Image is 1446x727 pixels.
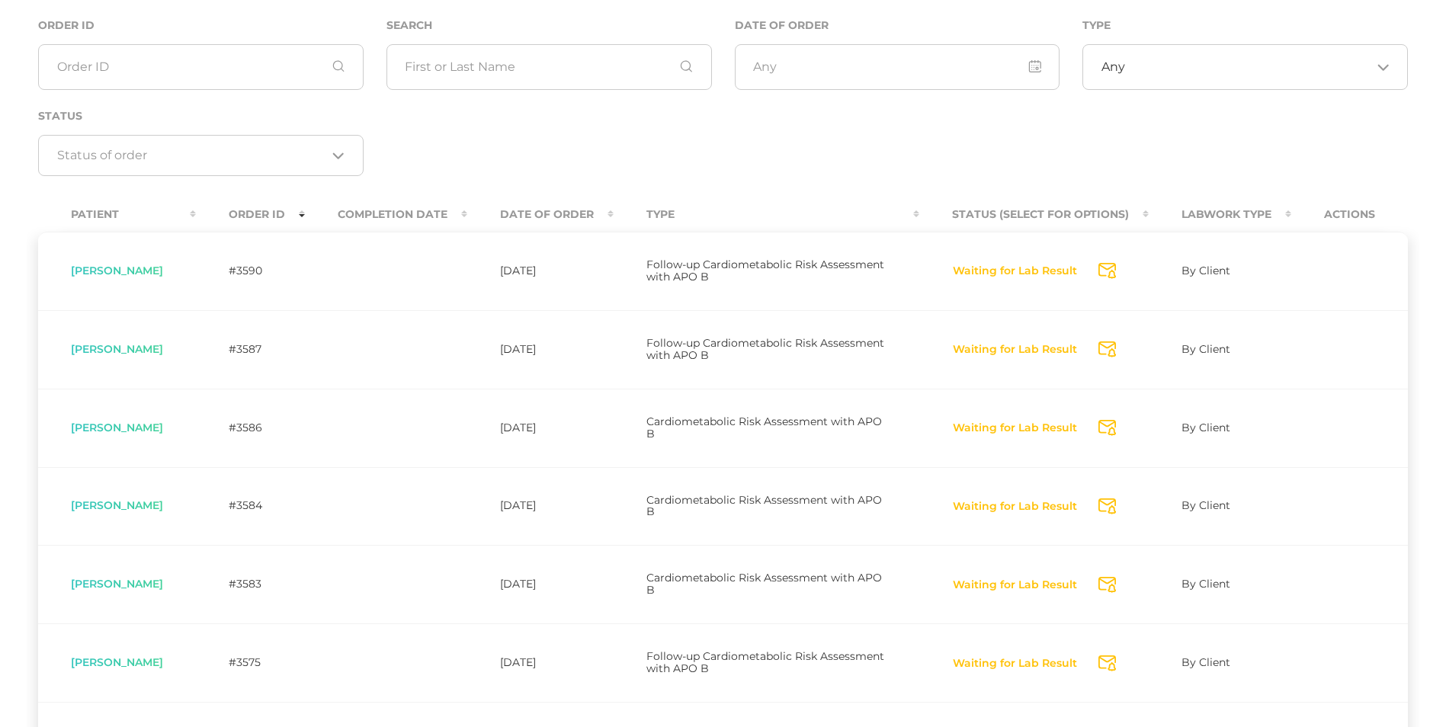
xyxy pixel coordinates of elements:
[735,19,829,32] label: Date of Order
[646,336,884,362] span: Follow-up Cardiometabolic Risk Assessment with APO B
[196,389,305,467] td: #3586
[952,264,1078,279] button: Waiting for Lab Result
[1291,197,1408,232] th: Actions
[1101,59,1125,75] span: Any
[196,467,305,546] td: #3584
[71,577,163,591] span: [PERSON_NAME]
[1082,19,1111,32] label: Type
[38,197,196,232] th: Patient : activate to sort column ascending
[386,44,712,90] input: First or Last Name
[467,389,614,467] td: [DATE]
[71,498,163,512] span: [PERSON_NAME]
[646,571,882,597] span: Cardiometabolic Risk Assessment with APO B
[1098,420,1116,436] svg: Send Notification
[952,342,1078,357] button: Waiting for Lab Result
[1181,342,1230,356] span: By Client
[1181,498,1230,512] span: By Client
[1098,341,1116,357] svg: Send Notification
[467,310,614,389] td: [DATE]
[38,44,364,90] input: Order ID
[196,232,305,310] td: #3590
[646,258,884,283] span: Follow-up Cardiometabolic Risk Assessment with APO B
[1098,263,1116,279] svg: Send Notification
[1098,655,1116,671] svg: Send Notification
[38,110,82,123] label: Status
[305,197,467,232] th: Completion Date : activate to sort column ascending
[1181,577,1230,591] span: By Client
[196,310,305,389] td: #3587
[467,467,614,546] td: [DATE]
[467,623,614,702] td: [DATE]
[71,342,163,356] span: [PERSON_NAME]
[38,135,364,176] div: Search for option
[919,197,1149,232] th: Status (Select for Options) : activate to sort column ascending
[71,655,163,669] span: [PERSON_NAME]
[1149,197,1291,232] th: Labwork Type : activate to sort column ascending
[646,415,882,440] span: Cardiometabolic Risk Assessment with APO B
[71,264,163,277] span: [PERSON_NAME]
[38,19,95,32] label: Order ID
[71,421,163,434] span: [PERSON_NAME]
[196,197,305,232] th: Order ID : activate to sort column ascending
[1181,264,1230,277] span: By Client
[952,578,1078,593] button: Waiting for Lab Result
[646,493,882,519] span: Cardiometabolic Risk Assessment with APO B
[467,197,614,232] th: Date Of Order : activate to sort column ascending
[386,19,432,32] label: Search
[467,545,614,623] td: [DATE]
[1098,498,1116,514] svg: Send Notification
[1098,577,1116,593] svg: Send Notification
[735,44,1060,90] input: Any
[1082,44,1408,90] div: Search for option
[952,421,1078,436] button: Waiting for Lab Result
[952,656,1078,671] button: Waiting for Lab Result
[1181,655,1230,669] span: By Client
[1181,421,1230,434] span: By Client
[196,623,305,702] td: #3575
[614,197,919,232] th: Type : activate to sort column ascending
[952,499,1078,514] button: Waiting for Lab Result
[467,232,614,310] td: [DATE]
[196,545,305,623] td: #3583
[1125,59,1371,75] input: Search for option
[57,148,327,163] input: Search for option
[646,649,884,675] span: Follow-up Cardiometabolic Risk Assessment with APO B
